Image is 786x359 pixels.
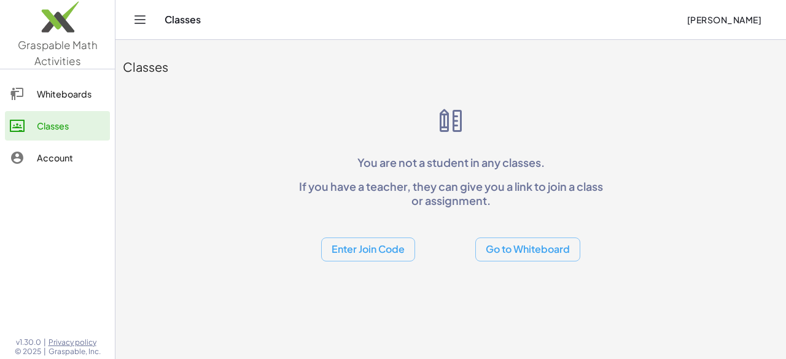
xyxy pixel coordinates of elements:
div: Account [37,150,105,165]
span: © 2025 [15,347,41,357]
div: Classes [123,58,779,75]
a: Whiteboards [5,79,110,109]
p: You are not a student in any classes. [294,155,608,169]
span: Graspable Math Activities [18,38,98,68]
div: Classes [37,118,105,133]
span: | [44,338,46,347]
div: Whiteboards [37,87,105,101]
a: Privacy policy [49,338,101,347]
button: [PERSON_NAME] [677,9,771,31]
span: [PERSON_NAME] [687,14,761,25]
a: Account [5,143,110,172]
p: If you have a teacher, they can give you a link to join a class or assignment. [294,179,608,208]
button: Toggle navigation [130,10,150,29]
span: | [44,347,46,357]
button: Enter Join Code [321,237,415,261]
span: v1.30.0 [16,338,41,347]
button: Go to Whiteboard [475,237,580,261]
span: Graspable, Inc. [49,347,101,357]
a: Classes [5,111,110,141]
